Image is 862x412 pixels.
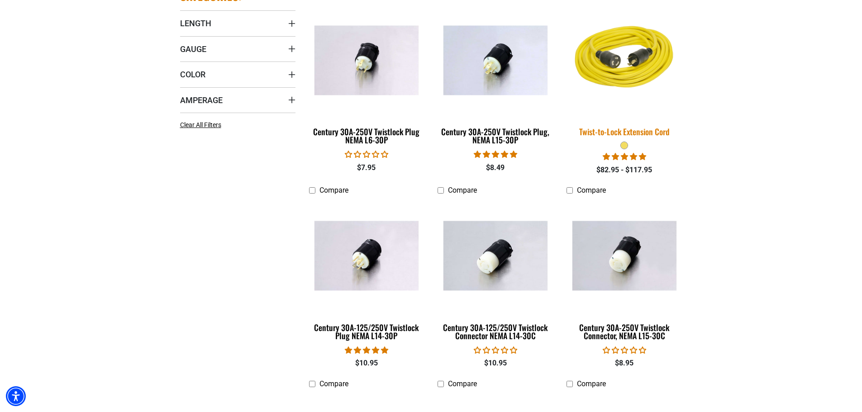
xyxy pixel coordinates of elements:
a: Century 30A-250V Twistlock Connector, NEMA L15-30C Century 30A-250V Twistlock Connector, NEMA L15... [567,199,682,345]
span: 0.00 stars [345,150,388,159]
img: Century 30A-125/250V Twistlock Connector NEMA L14-30C [438,221,552,291]
span: 0.00 stars [603,346,646,355]
img: Century 30A-250V Twistlock Connector, NEMA L15-30C [567,221,681,291]
span: Compare [319,186,348,194]
span: Compare [577,379,606,388]
img: yellow [561,2,688,118]
div: $82.95 - $117.95 [567,165,682,175]
div: $8.95 [567,358,682,369]
div: Century 30A-250V Twistlock Plug NEMA L6-30P [309,128,424,144]
div: $7.95 [309,162,424,173]
span: 0.00 stars [474,346,517,355]
span: Length [180,18,211,28]
div: Century 30A-125/250V Twistlock Connector NEMA L14-30C [438,323,553,340]
img: Century 30A-125/250V Twistlock Plug NEMA L14-30P [310,221,424,291]
div: $10.95 [309,358,424,369]
span: Compare [448,379,477,388]
span: Gauge [180,44,206,54]
summary: Length [180,10,295,36]
div: $10.95 [438,358,553,369]
a: yellow Twist-to-Lock Extension Cord [567,4,682,141]
div: Century 30A-250V Twistlock Connector, NEMA L15-30C [567,323,682,340]
div: $8.49 [438,162,553,173]
span: Color [180,69,205,80]
summary: Gauge [180,36,295,62]
span: 5.00 stars [345,346,388,355]
img: Century 30A-250V Twistlock Plug, NEMA L15-30P [438,25,552,95]
span: Compare [577,186,606,194]
div: Accessibility Menu [6,386,26,406]
span: 5.00 stars [603,152,646,161]
span: Compare [448,186,477,194]
span: Compare [319,379,348,388]
a: Century 30A-125/250V Twistlock Connector NEMA L14-30C Century 30A-125/250V Twistlock Connector NE... [438,199,553,345]
span: Clear All Filters [180,121,221,128]
a: Century 30A-250V Twistlock Plug, NEMA L15-30P Century 30A-250V Twistlock Plug, NEMA L15-30P [438,4,553,149]
a: Century 30A-250V Twistlock Plug NEMA L6-30P Century 30A-250V Twistlock Plug NEMA L6-30P [309,4,424,149]
div: Century 30A-250V Twistlock Plug, NEMA L15-30P [438,128,553,144]
summary: Color [180,62,295,87]
div: Twist-to-Lock Extension Cord [567,128,682,136]
div: Century 30A-125/250V Twistlock Plug NEMA L14-30P [309,323,424,340]
img: Century 30A-250V Twistlock Plug NEMA L6-30P [310,25,424,95]
span: Amperage [180,95,223,105]
summary: Amperage [180,87,295,113]
a: Clear All Filters [180,120,225,130]
span: 5.00 stars [474,150,517,159]
a: Century 30A-125/250V Twistlock Plug NEMA L14-30P Century 30A-125/250V Twistlock Plug NEMA L14-30P [309,199,424,345]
